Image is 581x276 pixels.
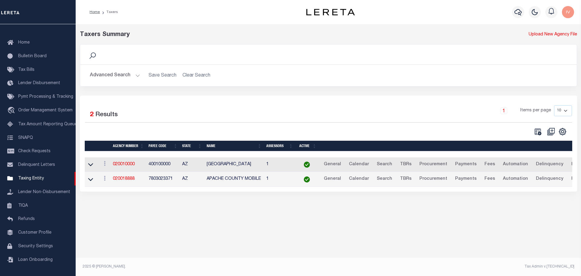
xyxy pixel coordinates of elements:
i: travel_explore [7,107,17,115]
div: Taxers Summary [80,30,451,39]
a: Calendar [346,160,372,169]
span: Security Settings [18,244,53,248]
span: TIQA [18,203,28,208]
a: TBRs [397,174,414,184]
span: 2 [90,112,94,118]
a: Procurement [417,160,450,169]
th: Name: activate to sort column ascending [204,141,264,151]
span: Lender Disbursement [18,81,60,85]
span: Bulletin Board [18,54,47,58]
span: Lender Non-Disbursement [18,190,70,194]
a: Calendar [346,174,372,184]
a: 020018888 [113,177,135,181]
a: Search [374,160,395,169]
a: Procurement [417,174,450,184]
a: Delinquency [533,174,566,184]
th: Agency Number: activate to sort column ascending [110,141,146,151]
span: Loan Onboarding [18,258,53,262]
a: Payments [452,160,479,169]
td: 1 [264,172,295,187]
img: svg+xml;base64,PHN2ZyB4bWxucz0iaHR0cDovL3d3dy53My5vcmcvMjAwMC9zdmciIHBvaW50ZXItZXZlbnRzPSJub25lIi... [562,6,574,18]
span: Check Requests [18,149,51,153]
a: Automation [500,174,531,184]
a: Payments [452,174,479,184]
span: SNAPQ [18,136,33,140]
a: General [321,174,344,184]
th: Active: activate to sort column ascending [295,141,319,151]
span: Order Management System [18,108,73,113]
img: logo-dark.svg [306,9,355,15]
span: Tax Amount Reporting Queue [18,122,77,126]
a: Upload New Agency File [529,31,577,38]
label: Results [95,110,118,120]
a: Home [90,10,100,14]
td: 7803023371 [146,172,180,187]
span: Customer Profile [18,231,51,235]
span: Taxing Entity [18,176,44,181]
td: AZ [180,172,204,187]
a: 020010000 [113,162,135,166]
td: AZ [180,157,204,172]
span: Pymt Processing & Tracking [18,95,73,99]
td: 400100000 [146,157,180,172]
span: Refunds [18,217,35,221]
img: check-icon-green.svg [304,176,310,182]
div: 2025 © [PERSON_NAME]. [78,264,329,269]
td: 1 [264,157,295,172]
a: 1 [501,107,507,114]
th: Assessors: activate to sort column ascending [264,141,295,151]
div: Tax Admin v.[TECHNICAL_ID] [333,264,574,269]
td: [GEOGRAPHIC_DATA] [204,157,264,172]
a: Delinquency [533,160,566,169]
a: Fees [482,174,498,184]
a: TBRs [397,160,414,169]
td: APACHE COUNTY MOBILE [204,172,264,187]
th: Payee Code: activate to sort column ascending [146,141,180,151]
span: Items per page [520,107,551,114]
a: Search [374,174,395,184]
button: Advanced Search [90,70,140,81]
a: General [321,160,344,169]
a: Fees [482,160,498,169]
a: Automation [500,160,531,169]
th: State: activate to sort column ascending [180,141,204,151]
li: Taxers [100,9,118,15]
span: Delinquent Letters [18,163,55,167]
img: check-icon-green.svg [304,162,310,168]
span: Home [18,41,30,45]
span: Tax Bills [18,68,34,72]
